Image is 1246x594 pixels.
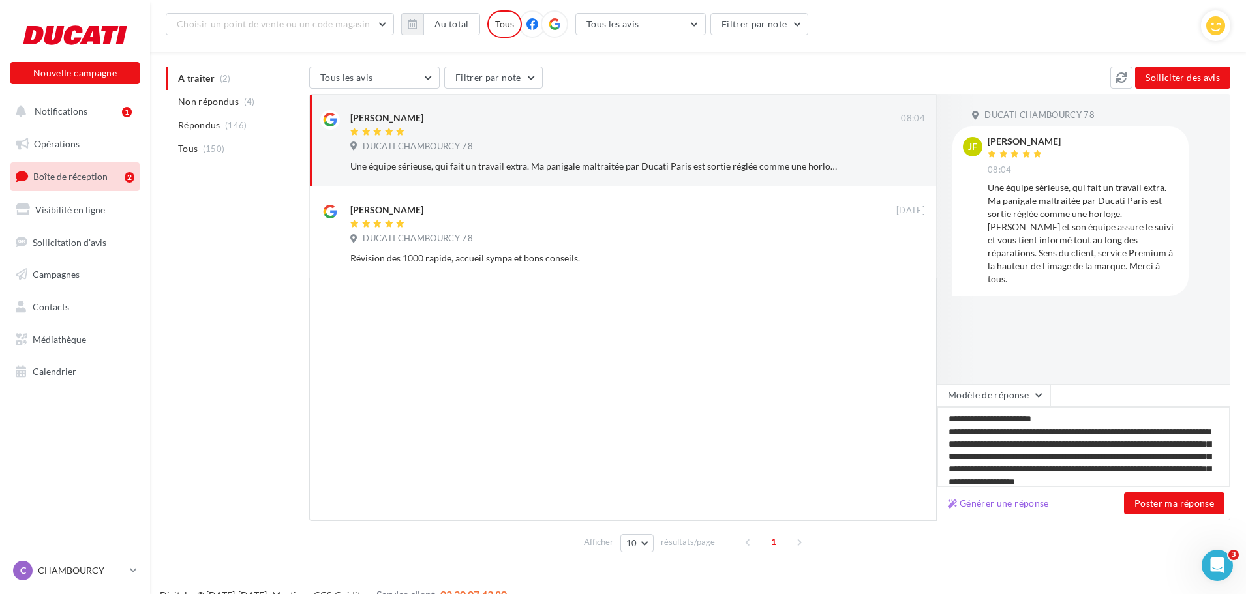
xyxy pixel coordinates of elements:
a: Médiathèque [8,326,142,353]
a: Visibilité en ligne [8,196,142,224]
iframe: Intercom live chat [1202,550,1233,581]
a: Boîte de réception2 [8,162,142,190]
span: (4) [244,97,255,107]
button: Modèle de réponse [937,384,1050,406]
span: Notifications [35,106,87,117]
span: JF [968,140,977,153]
a: Contacts [8,293,142,321]
div: [PERSON_NAME] [350,111,423,125]
button: Tous les avis [309,67,440,89]
span: Tous les avis [586,18,639,29]
span: DUCATI CHAMBOURCY 78 [363,141,473,153]
button: Au total [401,13,480,35]
button: Filtrer par note [444,67,543,89]
div: Une équipe sérieuse, qui fait un travail extra. Ma panigale maltraitée par Ducati Paris est sorti... [350,160,840,173]
span: Afficher [584,536,613,548]
span: Répondus [178,119,220,132]
span: Non répondus [178,95,239,108]
span: Visibilité en ligne [35,204,105,215]
a: Sollicitation d'avis [8,229,142,256]
button: Notifications 1 [8,98,137,125]
button: Choisir un point de vente ou un code magasin [166,13,394,35]
div: [PERSON_NAME] [350,203,423,216]
span: Tous les avis [320,72,373,83]
a: Opérations [8,130,142,158]
span: Boîte de réception [33,171,108,182]
div: Révision des 1000 rapide, accueil sympa et bons conseils. [350,252,840,265]
span: DUCATI CHAMBOURCY 78 [363,233,473,245]
button: Nouvelle campagne [10,62,140,84]
span: (150) [203,143,225,154]
span: 08:04 [901,113,925,125]
span: Calendrier [33,366,76,377]
button: Solliciter des avis [1135,67,1230,89]
button: Filtrer par note [710,13,809,35]
span: Tous [178,142,198,155]
button: Tous les avis [575,13,706,35]
span: 1 [763,531,784,552]
span: 3 [1228,550,1239,560]
div: 1 [122,107,132,117]
span: DUCATI CHAMBOURCY 78 [984,110,1095,121]
div: Tous [487,10,522,38]
button: Poster ma réponse [1124,492,1224,514]
a: Campagnes [8,261,142,288]
span: Médiathèque [33,334,86,345]
span: 10 [626,538,637,548]
span: Sollicitation d'avis [33,236,106,247]
p: CHAMBOURCY [38,564,125,577]
span: Contacts [33,301,69,312]
span: résultats/page [661,536,715,548]
div: [PERSON_NAME] [988,137,1061,146]
button: Au total [423,13,480,35]
button: 10 [620,534,654,552]
span: C [20,564,26,577]
span: Choisir un point de vente ou un code magasin [177,18,370,29]
span: [DATE] [896,205,925,216]
span: (146) [225,120,247,130]
a: Calendrier [8,358,142,385]
span: Campagnes [33,269,80,280]
a: C CHAMBOURCY [10,558,140,583]
button: Générer une réponse [943,496,1054,511]
div: Une équipe sérieuse, qui fait un travail extra. Ma panigale maltraitée par Ducati Paris est sorti... [988,181,1178,286]
div: 2 [125,172,134,183]
span: Opérations [34,138,80,149]
span: 08:04 [988,164,1012,176]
